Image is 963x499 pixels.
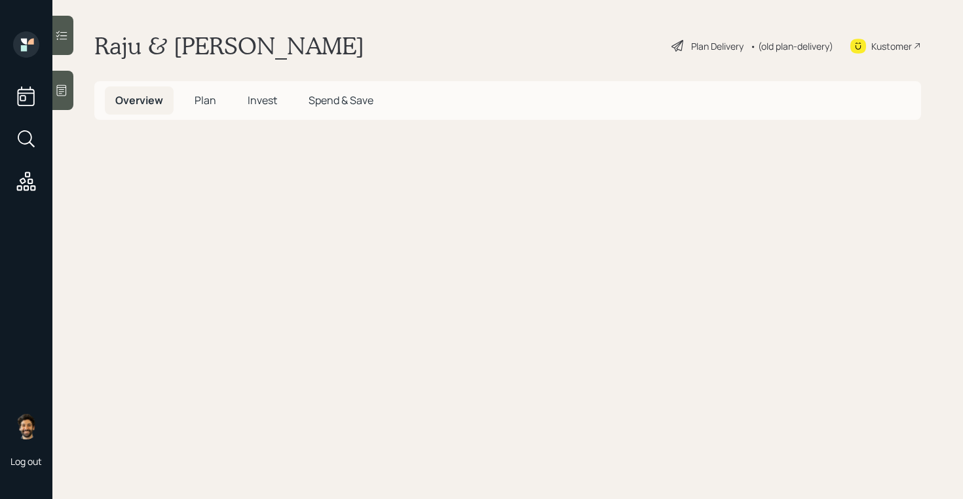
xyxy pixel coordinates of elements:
span: Plan [195,93,216,107]
span: Invest [248,93,277,107]
img: eric-schwartz-headshot.png [13,413,39,439]
span: Overview [115,93,163,107]
div: Plan Delivery [691,39,744,53]
div: Log out [10,455,42,468]
span: Spend & Save [309,93,373,107]
h1: Raju & [PERSON_NAME] [94,31,364,60]
div: Kustomer [871,39,912,53]
div: • (old plan-delivery) [750,39,833,53]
